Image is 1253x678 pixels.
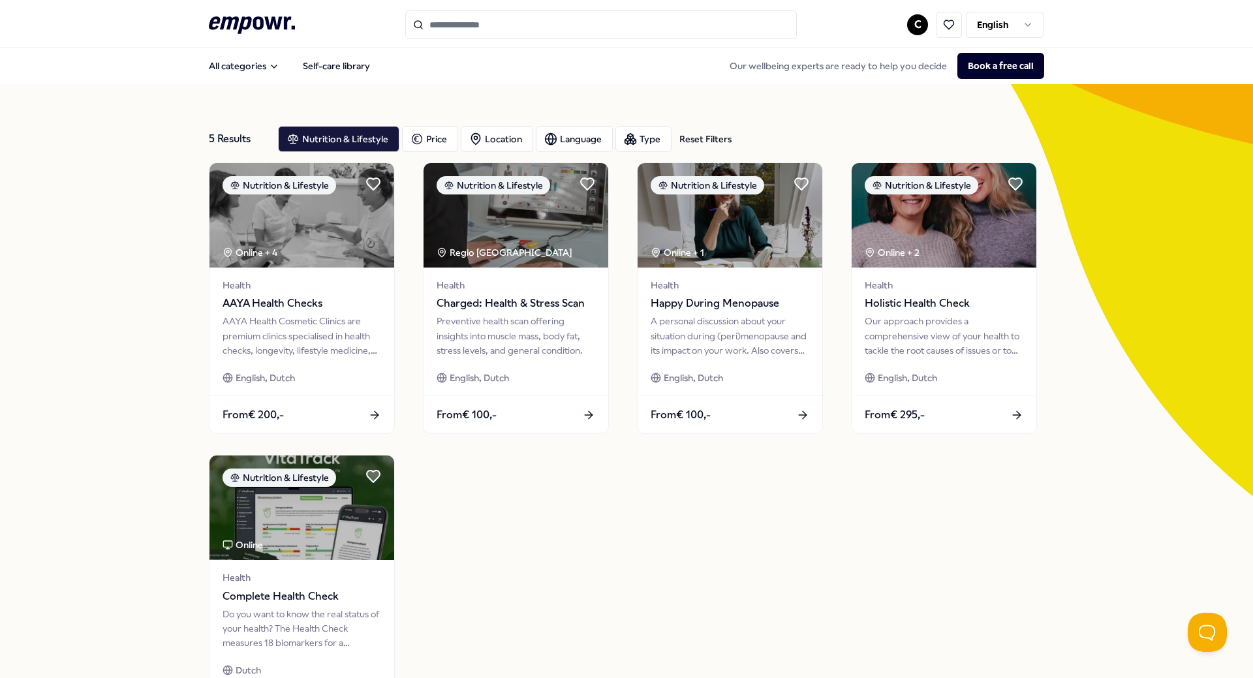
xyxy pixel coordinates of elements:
[865,295,1023,312] span: Holistic Health Check
[223,538,263,552] div: Online
[437,295,595,312] span: Charged: Health & Stress Scan
[223,469,336,487] div: Nutrition & Lifestyle
[957,53,1044,79] button: Book a free call
[223,407,284,424] span: From € 200,-
[198,53,290,79] button: All categories
[423,162,609,434] a: package imageNutrition & LifestyleRegio [GEOGRAPHIC_DATA] HealthCharged: Health & Stress ScanPrev...
[878,371,937,385] span: English, Dutch
[865,245,920,260] div: Online + 2
[437,176,550,194] div: Nutrition & Lifestyle
[852,163,1036,268] img: package image
[236,371,295,385] span: English, Dutch
[209,455,394,560] img: package image
[637,162,823,434] a: package imageNutrition & LifestyleOnline + 1HealthHappy During MenopauseA personal discussion abo...
[651,176,764,194] div: Nutrition & Lifestyle
[651,314,809,358] div: A personal discussion about your situation during (peri)menopause and its impact on your work. Al...
[223,295,381,312] span: AAYA Health Checks
[851,162,1037,434] a: package imageNutrition & LifestyleOnline + 2HealthHolistic Health CheckOur approach provides a co...
[278,126,399,152] button: Nutrition & Lifestyle
[437,314,595,358] div: Preventive health scan offering insights into muscle mass, body fat, stress levels, and general c...
[405,10,797,39] input: Search for products, categories or subcategories
[424,163,608,268] img: package image
[223,278,381,292] span: Health
[223,570,381,585] span: Health
[651,295,809,312] span: Happy During Menopause
[615,126,672,152] button: Type
[651,407,711,424] span: From € 100,-
[223,245,277,260] div: Online + 4
[437,278,595,292] span: Health
[865,314,1023,358] div: Our approach provides a comprehensive view of your health to tackle the root causes of issues or ...
[679,132,732,146] div: Reset Filters
[865,407,925,424] span: From € 295,-
[437,407,497,424] span: From € 100,-
[450,371,509,385] span: English, Dutch
[209,163,394,268] img: package image
[236,663,261,677] span: Dutch
[437,245,574,260] div: Regio [GEOGRAPHIC_DATA]
[1188,613,1227,652] iframe: Help Scout Beacon - Open
[209,162,395,434] a: package imageNutrition & LifestyleOnline + 4HealthAAYA Health ChecksAAYA Health Cosmetic Clinics ...
[719,53,1044,79] div: Our wellbeing experts are ready to help you decide
[292,53,380,79] a: Self-care library
[651,278,809,292] span: Health
[402,126,458,152] button: Price
[536,126,613,152] button: Language
[223,314,381,358] div: AAYA Health Cosmetic Clinics are premium clinics specialised in health checks, longevity, lifesty...
[865,176,978,194] div: Nutrition & Lifestyle
[198,53,380,79] nav: Main
[907,14,928,35] button: C
[638,163,822,268] img: package image
[223,588,381,605] span: Complete Health Check
[223,176,336,194] div: Nutrition & Lifestyle
[664,371,723,385] span: English, Dutch
[223,607,381,651] div: Do you want to know the real status of your health? The Health Check measures 18 biomarkers for a...
[651,245,704,260] div: Online + 1
[209,126,268,152] div: 5 Results
[461,126,533,152] button: Location
[865,278,1023,292] span: Health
